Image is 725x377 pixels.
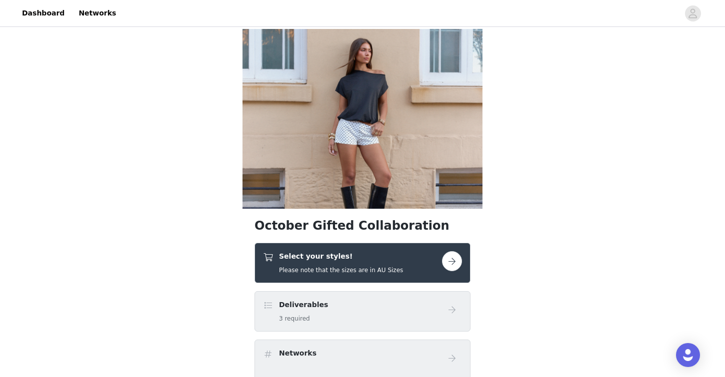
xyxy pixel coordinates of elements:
h5: 3 required [279,314,328,323]
div: avatar [688,5,697,21]
h4: Deliverables [279,300,328,310]
h5: Please note that the sizes are in AU Sizes [279,266,403,275]
h4: Networks [279,348,316,359]
img: campaign image [242,29,482,209]
h4: Select your styles! [279,251,403,262]
div: Deliverables [254,291,470,332]
div: Open Intercom Messenger [676,343,700,367]
h1: October Gifted Collaboration [254,217,470,235]
a: Dashboard [16,2,70,24]
a: Networks [72,2,122,24]
div: Select your styles! [254,243,470,283]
